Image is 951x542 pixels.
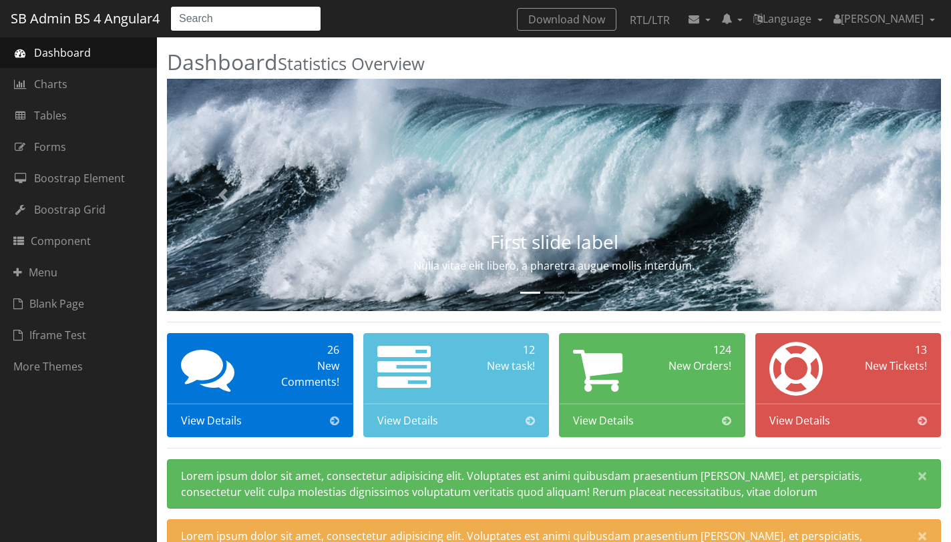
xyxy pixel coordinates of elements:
div: 13 [853,342,927,358]
small: Statistics Overview [278,52,425,75]
span: View Details [573,413,634,429]
img: Random first slide [167,79,941,311]
div: New Tickets! [853,358,927,374]
div: New Comments! [265,358,339,390]
h3: First slide label [283,232,825,252]
a: [PERSON_NAME] [828,5,940,32]
a: RTL/LTR [619,8,681,32]
div: New Orders! [657,358,731,374]
div: 124 [657,342,731,358]
div: 12 [461,342,535,358]
a: Language [748,5,828,32]
span: × [918,467,927,485]
input: Search [170,6,321,31]
div: Lorem ipsum dolor sit amet, consectetur adipisicing elit. Voluptates est animi quibusdam praesent... [167,459,941,509]
span: View Details [181,413,242,429]
span: View Details [377,413,438,429]
span: View Details [769,413,830,429]
h2: Dashboard [167,50,941,73]
div: New task! [461,358,535,374]
a: Download Now [517,8,616,31]
div: 26 [265,342,339,358]
span: Menu [13,264,57,280]
a: SB Admin BS 4 Angular4 [11,6,160,31]
p: Nulla vitae elit libero, a pharetra augue mollis interdum. [283,258,825,274]
button: Close [904,460,940,492]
